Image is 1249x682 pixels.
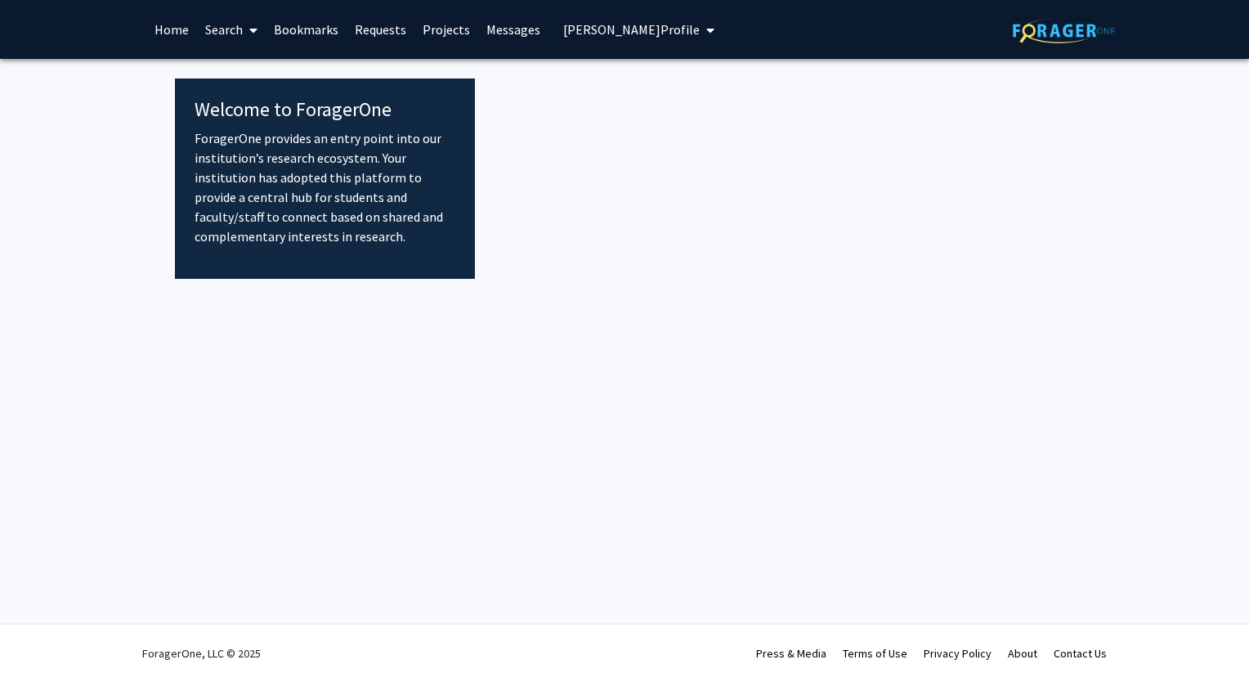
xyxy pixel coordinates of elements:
[924,646,992,661] a: Privacy Policy
[266,1,347,58] a: Bookmarks
[563,21,700,38] span: [PERSON_NAME] Profile
[756,646,826,661] a: Press & Media
[1054,646,1107,661] a: Contact Us
[146,1,197,58] a: Home
[414,1,478,58] a: Projects
[347,1,414,58] a: Requests
[195,98,455,122] h4: Welcome to ForagerOne
[1008,646,1037,661] a: About
[195,128,455,246] p: ForagerOne provides an entry point into our institution’s research ecosystem. Your institution ha...
[142,625,261,682] div: ForagerOne, LLC © 2025
[197,1,266,58] a: Search
[843,646,907,661] a: Terms of Use
[1013,18,1115,43] img: ForagerOne Logo
[478,1,548,58] a: Messages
